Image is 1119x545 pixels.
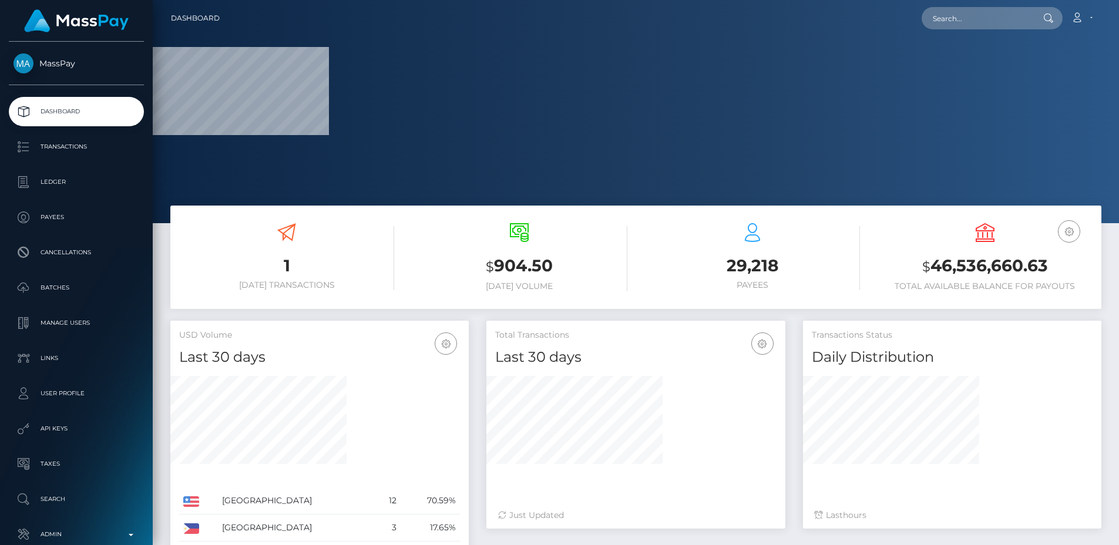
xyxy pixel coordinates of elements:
a: Ledger [9,167,144,197]
h5: Total Transactions [495,329,776,341]
td: 17.65% [401,514,460,541]
input: Search... [922,7,1032,29]
p: Payees [14,208,139,226]
p: Links [14,349,139,367]
h4: Last 30 days [495,347,776,368]
a: User Profile [9,379,144,408]
img: MassPay Logo [24,9,129,32]
p: Manage Users [14,314,139,332]
h6: Payees [645,280,860,290]
small: $ [922,258,930,275]
small: $ [486,258,494,275]
h3: 29,218 [645,254,860,277]
p: Cancellations [14,244,139,261]
h3: 46,536,660.63 [878,254,1093,278]
div: Just Updated [498,509,773,522]
td: [GEOGRAPHIC_DATA] [218,514,375,541]
img: PH.png [183,523,199,534]
p: User Profile [14,385,139,402]
p: Taxes [14,455,139,473]
a: Dashboard [171,6,220,31]
p: Transactions [14,138,139,156]
a: Search [9,485,144,514]
h5: USD Volume [179,329,460,341]
td: 3 [375,514,401,541]
p: Ledger [14,173,139,191]
h5: Transactions Status [812,329,1093,341]
h4: Daily Distribution [812,347,1093,368]
h6: [DATE] Volume [412,281,627,291]
h4: Last 30 days [179,347,460,368]
img: US.png [183,496,199,507]
a: Payees [9,203,144,232]
p: Search [14,490,139,508]
a: Links [9,344,144,373]
a: Batches [9,273,144,302]
img: MassPay [14,53,33,73]
a: API Keys [9,414,144,443]
div: Last hours [815,509,1090,522]
p: API Keys [14,420,139,438]
a: Transactions [9,132,144,162]
h6: Total Available Balance for Payouts [878,281,1093,291]
a: Dashboard [9,97,144,126]
a: Taxes [9,449,144,479]
a: Cancellations [9,238,144,267]
h3: 904.50 [412,254,627,278]
td: 12 [375,487,401,514]
h3: 1 [179,254,394,277]
span: MassPay [9,58,144,69]
h6: [DATE] Transactions [179,280,394,290]
p: Dashboard [14,103,139,120]
td: [GEOGRAPHIC_DATA] [218,487,375,514]
p: Batches [14,279,139,297]
a: Manage Users [9,308,144,338]
td: 70.59% [401,487,460,514]
p: Admin [14,526,139,543]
